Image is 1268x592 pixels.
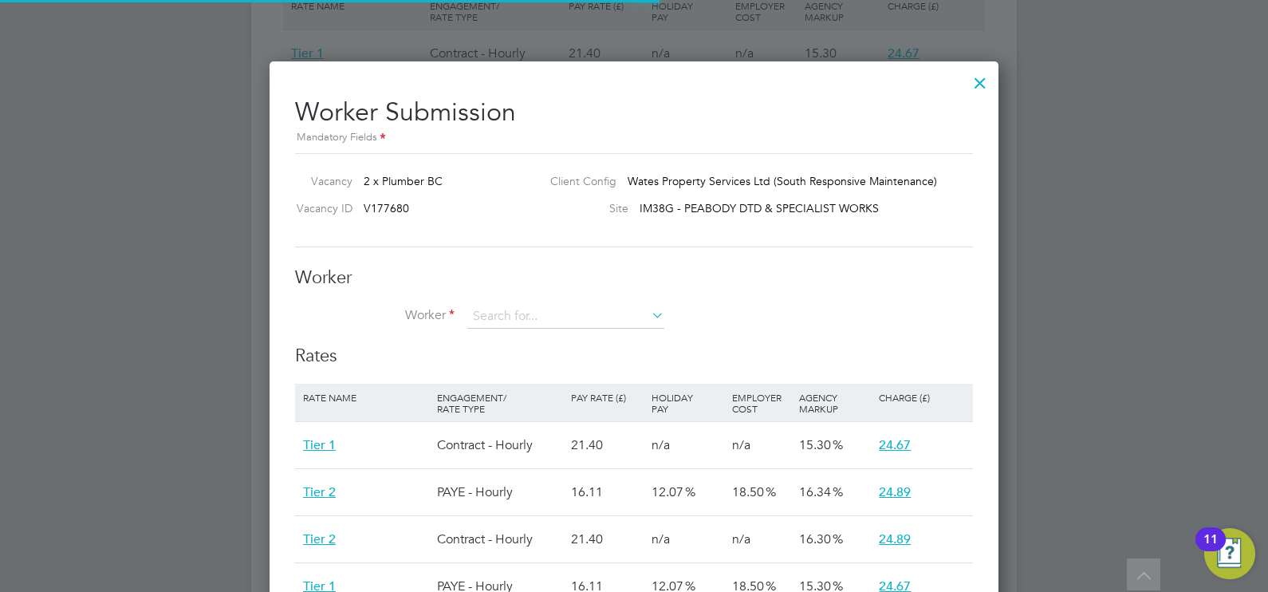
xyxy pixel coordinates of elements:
[538,174,616,188] label: Client Config
[879,437,911,453] span: 24.67
[640,201,879,215] span: IM38G - PEABODY DTD & SPECIALIST WORKS
[1203,539,1218,560] div: 11
[538,201,628,215] label: Site
[303,484,336,500] span: Tier 2
[299,384,433,411] div: Rate Name
[628,174,937,188] span: Wates Property Services Ltd (South Responsive Maintenance)
[433,469,567,515] div: PAYE - Hourly
[879,531,911,547] span: 24.89
[652,531,670,547] span: n/a
[433,422,567,468] div: Contract - Hourly
[289,201,352,215] label: Vacancy ID
[732,531,750,547] span: n/a
[799,531,831,547] span: 16.30
[799,484,831,500] span: 16.34
[303,437,336,453] span: Tier 1
[567,516,648,562] div: 21.40
[648,384,728,422] div: Holiday Pay
[295,345,973,368] h3: Rates
[652,484,683,500] span: 12.07
[433,516,567,562] div: Contract - Hourly
[295,129,973,147] div: Mandatory Fields
[295,307,455,324] label: Worker
[875,384,969,411] div: Charge (£)
[652,437,670,453] span: n/a
[364,174,443,188] span: 2 x Plumber BC
[295,266,973,290] h3: Worker
[467,305,664,329] input: Search for...
[795,384,876,422] div: Agency Markup
[732,437,750,453] span: n/a
[567,422,648,468] div: 21.40
[303,531,336,547] span: Tier 2
[433,384,567,422] div: Engagement/ Rate Type
[728,384,795,422] div: Employer Cost
[1204,528,1255,579] button: Open Resource Center, 11 new notifications
[289,174,352,188] label: Vacancy
[799,437,831,453] span: 15.30
[732,484,764,500] span: 18.50
[567,469,648,515] div: 16.11
[879,484,911,500] span: 24.89
[567,384,648,411] div: Pay Rate (£)
[364,201,409,215] span: V177680
[295,84,973,147] h2: Worker Submission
